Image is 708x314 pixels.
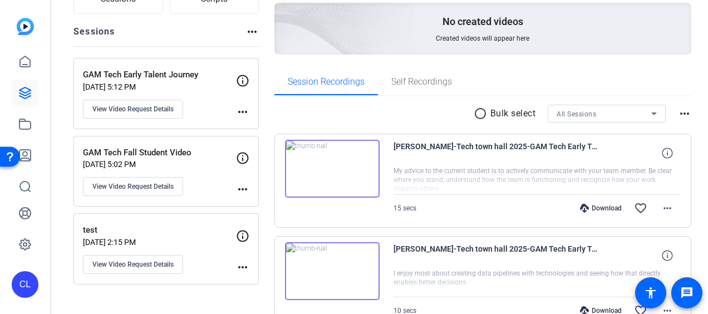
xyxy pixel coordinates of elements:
[83,177,183,196] button: View Video Request Details
[634,202,647,215] mat-icon: favorite_border
[83,224,236,237] p: test
[394,242,599,269] span: [PERSON_NAME]-Tech town hall 2025-GAM Tech Early Talent Journey-1758502617234-webcam
[285,140,380,198] img: thumb-nail
[236,183,249,196] mat-icon: more_horiz
[394,140,599,166] span: [PERSON_NAME]-Tech town hall 2025-GAM Tech Early Talent Journey-1758503125419-webcam
[474,107,490,120] mat-icon: radio_button_unchecked
[236,105,249,119] mat-icon: more_horiz
[490,107,536,120] p: Bulk select
[442,15,523,28] p: No created videos
[391,77,452,86] span: Self Recordings
[644,286,657,300] mat-icon: accessibility
[17,18,34,35] img: blue-gradient.svg
[92,105,174,114] span: View Video Request Details
[83,146,236,159] p: GAM Tech Fall Student Video
[394,204,416,212] span: 15 secs
[236,261,249,274] mat-icon: more_horiz
[92,182,174,191] span: View Video Request Details
[285,242,380,300] img: thumb-nail
[245,25,259,38] mat-icon: more_horiz
[73,25,115,46] h2: Sessions
[557,110,596,118] span: All Sessions
[83,160,236,169] p: [DATE] 5:02 PM
[574,204,627,213] div: Download
[12,271,38,298] div: CL
[83,68,236,81] p: GAM Tech Early Talent Journey
[436,34,529,43] span: Created videos will appear here
[83,255,183,274] button: View Video Request Details
[83,238,236,247] p: [DATE] 2:15 PM
[680,286,694,300] mat-icon: message
[92,260,174,269] span: View Video Request Details
[288,77,365,86] span: Session Recordings
[83,82,236,91] p: [DATE] 5:12 PM
[661,202,674,215] mat-icon: more_horiz
[83,100,183,119] button: View Video Request Details
[678,107,691,120] mat-icon: more_horiz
